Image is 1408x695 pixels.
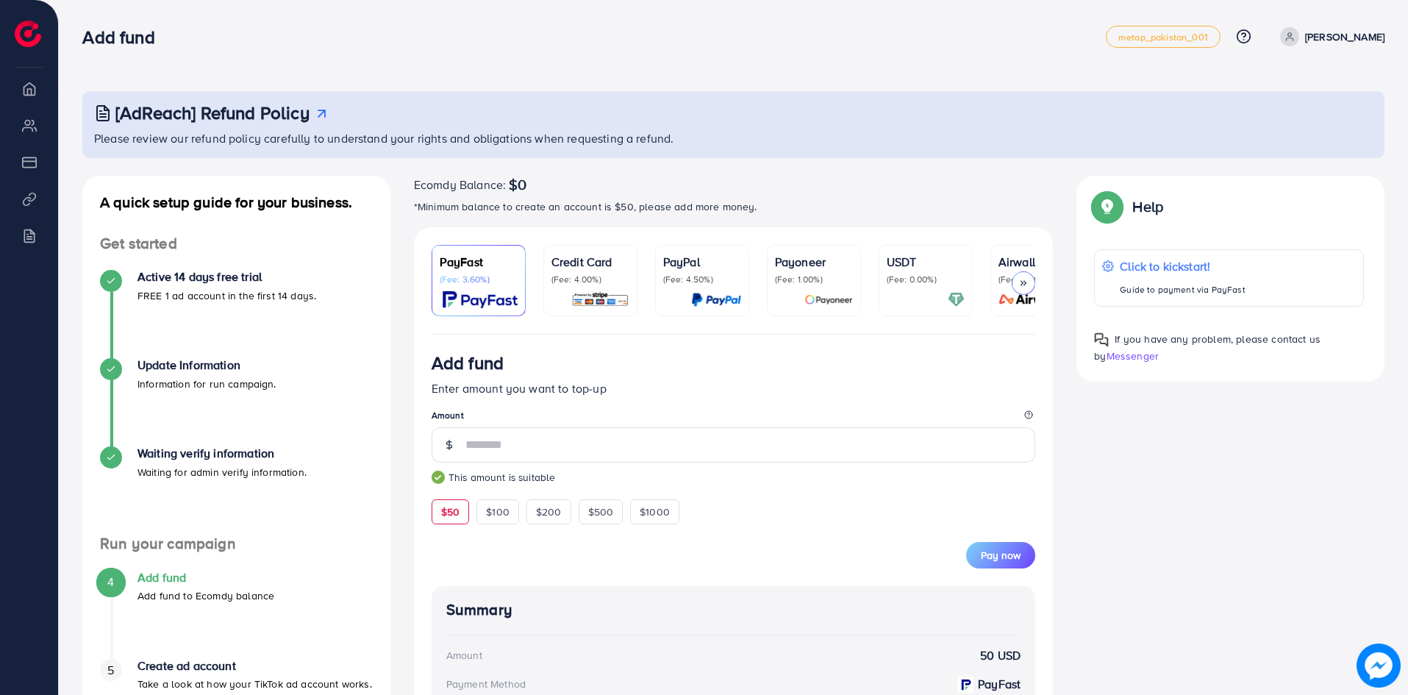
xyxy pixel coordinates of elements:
li: Active 14 days free trial [82,270,390,358]
span: Ecomdy Balance: [414,176,506,193]
p: Payoneer [775,253,853,271]
p: Information for run campaign. [137,375,276,393]
legend: Amount [432,409,1036,427]
p: (Fee: 0.00%) [998,274,1076,285]
span: $50 [441,505,460,519]
p: Please review our refund policy carefully to understand your rights and obligations when requesti... [94,129,1376,147]
p: Add fund to Ecomdy balance [137,587,274,605]
img: Popup guide [1094,332,1109,347]
h3: Add fund [82,26,166,48]
li: Update Information [82,358,390,446]
p: Click to kickstart! [1120,257,1245,275]
strong: PayFast [978,676,1021,693]
span: If you have any problem, please contact us by [1094,332,1321,363]
strong: 50 USD [980,647,1021,664]
span: $100 [486,505,510,519]
p: [PERSON_NAME] [1305,28,1384,46]
span: 5 [107,662,114,679]
p: PayFast [440,253,518,271]
h3: [AdReach] Refund Policy [115,102,310,124]
img: guide [432,471,445,484]
li: Add fund [82,571,390,659]
p: *Minimum balance to create an account is $50, please add more money. [414,198,1054,215]
img: logo [15,21,41,47]
img: card [571,291,629,308]
p: Credit Card [551,253,629,271]
img: Popup guide [1094,193,1121,220]
p: (Fee: 1.00%) [775,274,853,285]
p: Waiting for admin verify information. [137,463,307,481]
h4: A quick setup guide for your business. [82,193,390,211]
div: Amount [446,648,482,663]
h4: Update Information [137,358,276,372]
p: USDT [887,253,965,271]
a: [PERSON_NAME] [1274,27,1384,46]
p: FREE 1 ad account in the first 14 days. [137,287,316,304]
h4: Active 14 days free trial [137,270,316,284]
small: This amount is suitable [432,470,1036,485]
span: $200 [536,505,562,519]
p: PayPal [663,253,741,271]
h3: Add fund [432,352,504,374]
h4: Waiting verify information [137,446,307,460]
p: Airwallex [998,253,1076,271]
p: (Fee: 0.00%) [887,274,965,285]
p: Help [1132,198,1163,215]
span: $0 [509,176,526,193]
img: payment [957,677,973,693]
h4: Add fund [137,571,274,585]
div: Payment Method [446,677,526,691]
span: 4 [107,574,114,591]
span: Pay now [981,548,1021,563]
p: (Fee: 4.00%) [551,274,629,285]
h4: Create ad account [137,659,372,673]
p: (Fee: 3.60%) [440,274,518,285]
img: card [994,291,1076,308]
h4: Run your campaign [82,535,390,553]
img: image [1357,644,1401,688]
span: Messenger [1107,349,1159,363]
span: $1000 [640,505,670,519]
img: card [691,291,741,308]
a: metap_pakistan_001 [1106,26,1221,48]
button: Pay now [966,542,1035,569]
p: (Fee: 4.50%) [663,274,741,285]
span: $500 [588,505,614,519]
p: Enter amount you want to top-up [432,379,1036,397]
h4: Summary [446,601,1021,619]
li: Waiting verify information [82,446,390,535]
img: card [804,291,853,308]
img: card [443,291,518,308]
span: metap_pakistan_001 [1118,32,1208,42]
h4: Get started [82,235,390,253]
p: Guide to payment via PayFast [1120,281,1245,299]
img: card [948,291,965,308]
p: Take a look at how your TikTok ad account works. [137,675,372,693]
